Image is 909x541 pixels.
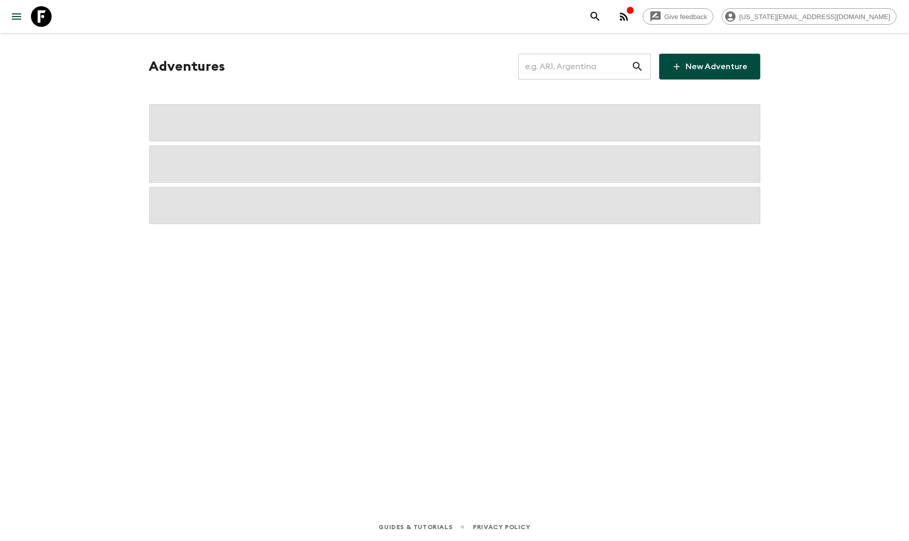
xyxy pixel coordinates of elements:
a: New Adventure [659,54,760,79]
a: Give feedback [643,8,713,25]
a: Guides & Tutorials [378,521,452,533]
div: [US_STATE][EMAIL_ADDRESS][DOMAIN_NAME] [722,8,897,25]
button: menu [6,6,27,27]
button: search adventures [585,6,605,27]
input: e.g. AR1, Argentina [518,52,631,81]
h1: Adventures [149,56,226,77]
span: [US_STATE][EMAIL_ADDRESS][DOMAIN_NAME] [733,13,896,21]
a: Privacy Policy [473,521,530,533]
span: Give feedback [659,13,713,21]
